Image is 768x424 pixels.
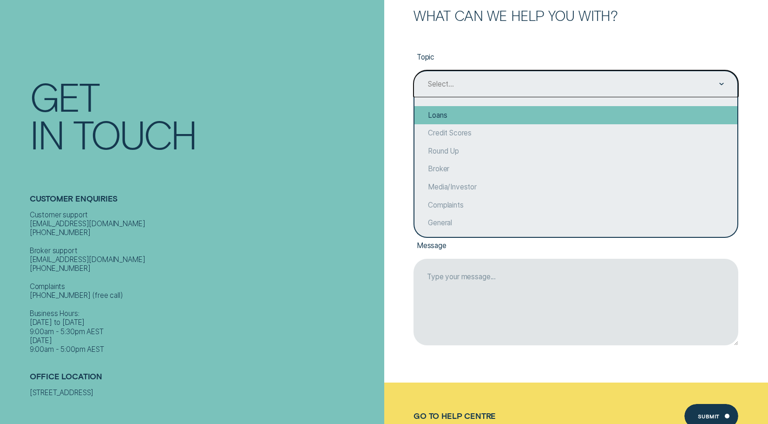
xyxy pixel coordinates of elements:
[414,411,496,421] a: Go to Help Centre
[414,124,737,142] div: Credit Scores
[414,196,737,214] div: Complaints
[414,142,737,160] div: Round Up
[30,210,380,354] div: Customer support [EMAIL_ADDRESS][DOMAIN_NAME] [PHONE_NUMBER] Broker support [EMAIL_ADDRESS][DOMAI...
[30,77,380,153] h1: Get In Touch
[30,388,380,397] div: [STREET_ADDRESS]
[414,106,737,124] div: Loans
[30,77,98,115] div: Get
[414,45,738,70] label: Topic
[414,214,737,232] div: General
[414,160,737,178] div: Broker
[30,115,64,153] div: In
[30,372,380,388] h2: Office Location
[414,234,738,259] label: Message
[414,9,738,22] h2: What can we help you with?
[414,232,737,250] div: BreachAlert
[73,115,196,153] div: Touch
[414,178,737,196] div: Media/Investor
[428,80,454,88] div: Select...
[30,194,380,210] h2: Customer Enquiries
